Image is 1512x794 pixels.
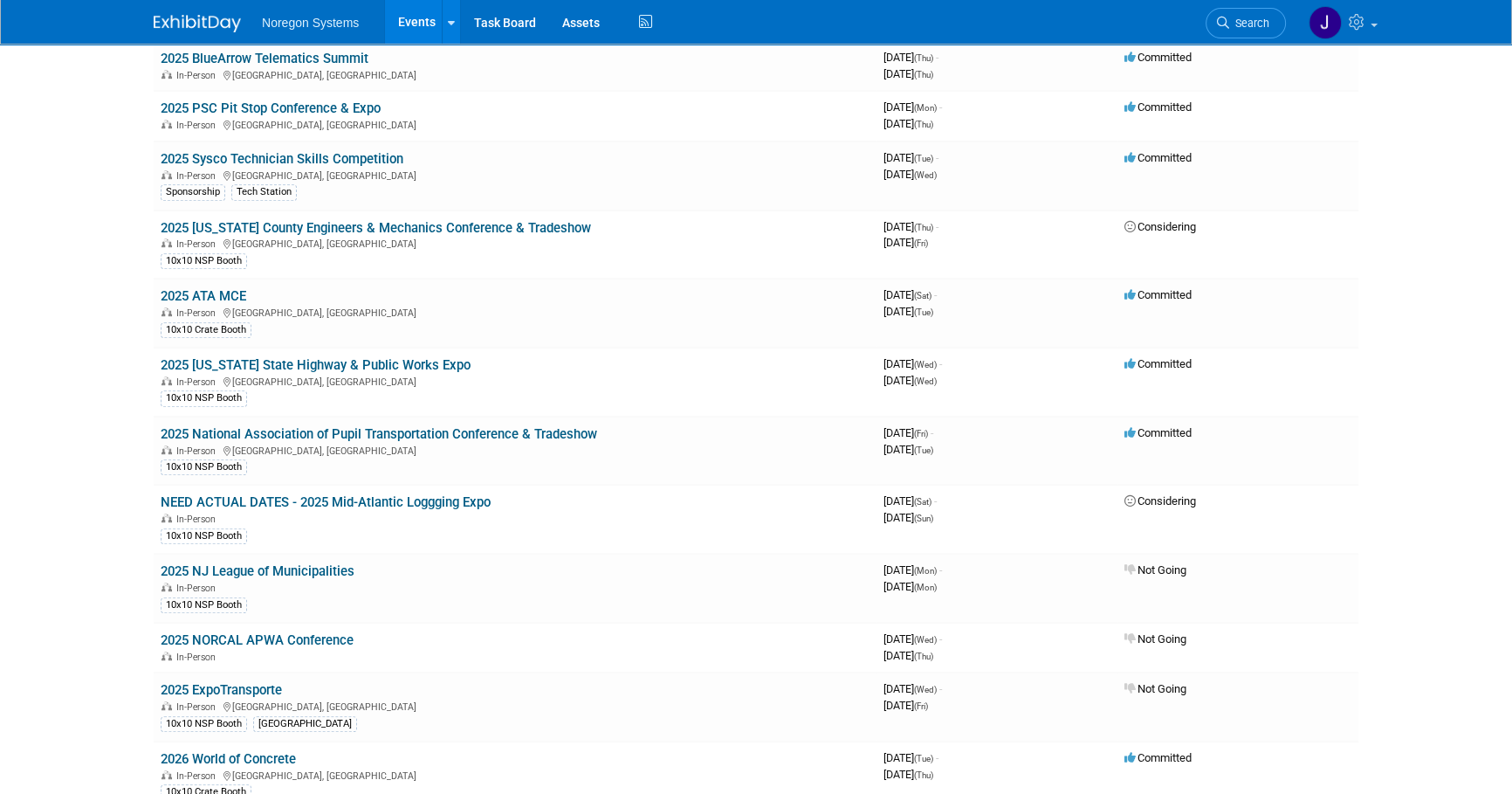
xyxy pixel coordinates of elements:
[914,754,933,763] span: (Tue)
[162,701,172,710] img: In-Person Event
[883,649,933,662] span: [DATE]
[162,70,172,79] img: In-Person Event
[883,67,933,80] span: [DATE]
[161,151,403,167] a: 2025 Sysco Technician Skills Competition
[161,184,225,200] div: Sponsorship
[162,652,172,660] img: In-Person Event
[883,100,942,114] span: [DATE]
[162,376,172,385] img: In-Person Event
[161,682,282,698] a: 2025 ExpoTransporte
[936,220,938,233] span: -
[161,597,247,613] div: 10x10 NSP Booth
[161,100,381,116] a: 2025 PSC Pit Stop Conference & Expo
[162,170,172,179] img: In-Person Event
[1124,357,1192,370] span: Committed
[883,305,933,318] span: [DATE]
[176,70,221,81] span: In-Person
[1124,220,1196,233] span: Considering
[1309,6,1342,39] img: Johana Gil
[161,220,591,236] a: 2025 [US_STATE] County Engineers & Mechanics Conference & Tradeshow
[939,100,942,114] span: -
[161,117,869,131] div: [GEOGRAPHIC_DATA], [GEOGRAPHIC_DATA]
[161,67,869,81] div: [GEOGRAPHIC_DATA], [GEOGRAPHIC_DATA]
[161,288,246,304] a: 2025 ATA MCE
[883,220,938,233] span: [DATE]
[883,443,933,456] span: [DATE]
[161,443,869,457] div: [GEOGRAPHIC_DATA], [GEOGRAPHIC_DATA]
[176,514,221,525] span: In-Person
[936,151,938,164] span: -
[231,184,297,200] div: Tech Station
[1124,563,1186,577] span: Not Going
[176,445,221,457] span: In-Person
[931,426,933,439] span: -
[914,70,933,79] span: (Thu)
[934,494,937,507] span: -
[914,120,933,129] span: (Thu)
[262,16,359,30] span: Noregon Systems
[176,120,221,131] span: In-Person
[1124,288,1192,301] span: Committed
[883,682,942,695] span: [DATE]
[161,563,354,579] a: 2025 NJ League of Municipalities
[161,632,354,648] a: 2025 NORCAL APWA Conference
[162,307,172,316] img: In-Person Event
[253,716,357,732] div: [GEOGRAPHIC_DATA]
[161,253,247,269] div: 10x10 NSP Booth
[914,223,933,232] span: (Thu)
[914,685,937,694] span: (Wed)
[914,307,933,317] span: (Tue)
[161,374,869,388] div: [GEOGRAPHIC_DATA], [GEOGRAPHIC_DATA]
[883,632,942,646] span: [DATE]
[883,751,938,764] span: [DATE]
[883,768,933,781] span: [DATE]
[176,376,221,388] span: In-Person
[161,768,869,782] div: [GEOGRAPHIC_DATA], [GEOGRAPHIC_DATA]
[161,426,597,442] a: 2025 National Association of Pupil Transportation Conference & Tradeshow
[914,376,937,386] span: (Wed)
[161,322,251,338] div: 10x10 Crate Booth
[883,511,933,524] span: [DATE]
[914,514,933,523] span: (Sun)
[914,445,933,455] span: (Tue)
[883,580,937,593] span: [DATE]
[1124,426,1192,439] span: Committed
[161,168,869,182] div: [GEOGRAPHIC_DATA], [GEOGRAPHIC_DATA]
[176,238,221,250] span: In-Person
[176,583,221,594] span: In-Person
[176,701,221,713] span: In-Person
[914,170,937,180] span: (Wed)
[883,357,942,370] span: [DATE]
[176,170,221,182] span: In-Person
[914,360,937,369] span: (Wed)
[154,15,241,32] img: ExhibitDay
[1124,151,1192,164] span: Committed
[883,117,933,130] span: [DATE]
[883,563,942,577] span: [DATE]
[914,53,933,63] span: (Thu)
[161,357,471,373] a: 2025 [US_STATE] State Highway & Public Works Expo
[1124,51,1192,64] span: Committed
[161,459,247,475] div: 10x10 NSP Booth
[914,103,937,113] span: (Mon)
[162,445,172,454] img: In-Person Event
[883,288,937,301] span: [DATE]
[914,291,931,300] span: (Sat)
[161,751,296,767] a: 2026 World of Concrete
[914,154,933,163] span: (Tue)
[1124,751,1192,764] span: Committed
[883,151,938,164] span: [DATE]
[176,770,221,782] span: In-Person
[161,528,247,544] div: 10x10 NSP Booth
[934,288,937,301] span: -
[914,583,937,592] span: (Mon)
[161,716,247,732] div: 10x10 NSP Booth
[914,497,931,507] span: (Sat)
[1124,632,1186,646] span: Not Going
[914,652,933,661] span: (Thu)
[883,51,938,64] span: [DATE]
[914,429,928,438] span: (Fri)
[176,652,221,663] span: In-Person
[939,632,942,646] span: -
[1124,494,1196,507] span: Considering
